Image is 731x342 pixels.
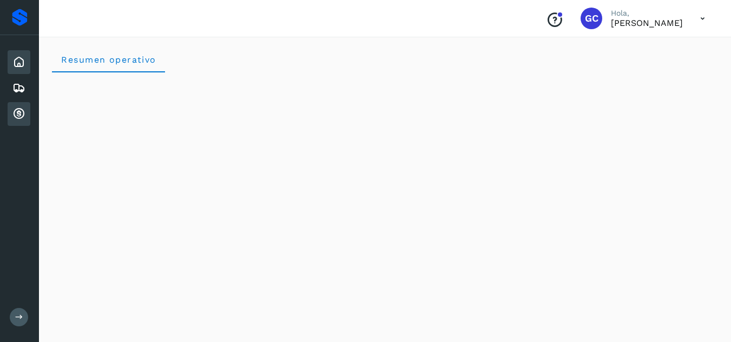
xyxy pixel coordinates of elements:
[8,102,30,126] div: Cuentas por cobrar
[8,50,30,74] div: Inicio
[611,18,683,28] p: Genaro Cortez Godínez
[611,9,683,18] p: Hola,
[61,55,156,65] span: Resumen operativo
[8,76,30,100] div: Embarques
